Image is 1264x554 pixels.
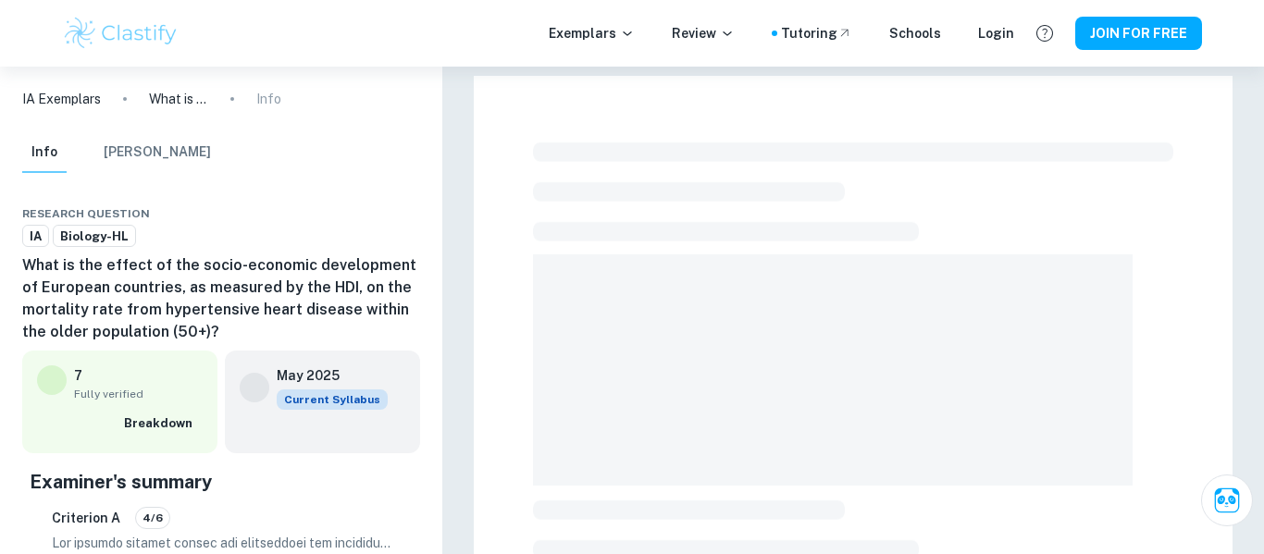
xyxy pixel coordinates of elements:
span: IA [23,228,48,246]
h6: What is the effect of the socio-economic development of European countries, as measured by the HD... [22,254,420,343]
button: Ask Clai [1201,474,1253,526]
span: Biology-HL [54,228,135,246]
button: Info [22,132,67,173]
span: Research question [22,205,150,222]
a: Tutoring [781,23,852,43]
button: Help and Feedback [1029,18,1060,49]
span: 4/6 [136,510,169,526]
p: Info [256,89,281,109]
p: 7 [74,365,82,386]
div: This exemplar is based on the current syllabus. Feel free to refer to it for inspiration/ideas wh... [277,389,388,410]
h6: May 2025 [277,365,373,386]
button: JOIN FOR FREE [1075,17,1202,50]
p: Review [672,23,735,43]
p: What is the effect of the socio-economic development of European countries, as measured by the HD... [149,89,208,109]
a: Biology-HL [53,225,136,248]
a: Login [978,23,1014,43]
h5: Examiner's summary [30,468,413,496]
button: Breakdown [119,410,203,437]
img: Clastify logo [62,15,180,52]
div: Report issue [405,203,420,225]
a: IA [22,225,49,248]
span: Current Syllabus [277,389,388,410]
div: Download [368,203,383,225]
span: Fully verified [74,386,203,402]
div: Share [350,203,365,225]
p: Exemplars [549,23,635,43]
p: Lor ipsumdo sitamet consec adi elitseddoei tem incididun utlaboree do mag aliquaen adminimv, quis... [52,533,390,553]
div: Bookmark [387,203,402,225]
a: IA Exemplars [22,89,101,109]
a: Schools [889,23,941,43]
button: [PERSON_NAME] [104,132,211,173]
h6: Criterion A [52,508,120,528]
